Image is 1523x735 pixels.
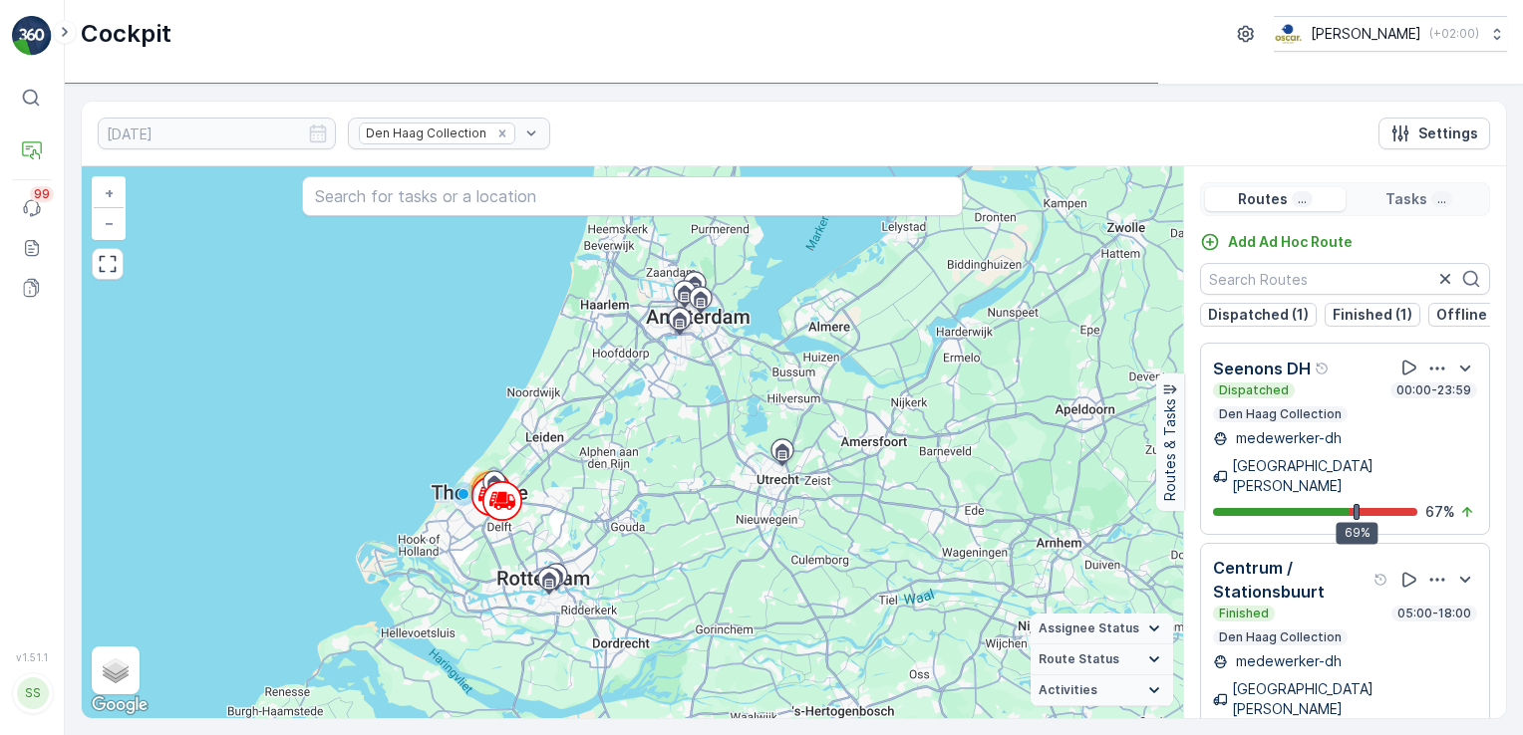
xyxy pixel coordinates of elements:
[1217,629,1344,645] p: Den Haag Collection
[1232,456,1477,496] p: [GEOGRAPHIC_DATA][PERSON_NAME]
[12,16,52,56] img: logo
[1385,189,1427,209] p: Tasks
[1337,522,1378,544] div: 69%
[1325,303,1420,327] button: Finished (1)
[1232,679,1477,719] p: [GEOGRAPHIC_DATA][PERSON_NAME]
[1435,191,1448,207] p: ...
[1394,382,1473,398] p: 00:00-23:59
[1039,682,1097,698] span: Activities
[17,677,49,709] div: SS
[1213,556,1370,604] p: Centrum / Stationsbuurt
[81,18,171,50] p: Cockpit
[1436,305,1507,325] p: Offline (1)
[1315,361,1331,376] div: Help Tooltip Icon
[1238,189,1288,209] p: Routes
[34,186,50,202] p: 99
[1208,305,1309,325] p: Dispatched (1)
[94,208,124,238] a: Zoom Out
[1425,502,1455,522] p: 67 %
[1031,644,1173,675] summary: Route Status
[1333,305,1412,325] p: Finished (1)
[1232,651,1342,671] p: medewerker-dh
[302,176,963,216] input: Search for tasks or a location
[1031,675,1173,706] summary: Activities
[87,692,152,718] img: Google
[12,667,52,719] button: SS
[87,692,152,718] a: Open this area in Google Maps (opens a new window)
[1232,428,1342,448] p: medewerker-dh
[1039,620,1139,636] span: Assignee Status
[94,648,138,692] a: Layers
[1428,303,1515,327] button: Offline (1)
[1031,613,1173,644] summary: Assignee Status
[1200,263,1490,295] input: Search Routes
[12,188,52,228] a: 99
[1160,399,1180,502] p: Routes & Tasks
[105,184,114,201] span: +
[1296,191,1309,207] p: ...
[1228,232,1353,252] p: Add Ad Hoc Route
[1378,118,1490,149] button: Settings
[1200,232,1353,252] a: Add Ad Hoc Route
[1274,16,1507,52] button: [PERSON_NAME](+02:00)
[1373,572,1389,588] div: Help Tooltip Icon
[1429,26,1479,42] p: ( +02:00 )
[105,214,115,231] span: −
[1213,357,1311,380] p: Seenons DH
[1217,382,1291,398] p: Dispatched
[1395,606,1473,621] p: 05:00-18:00
[1274,23,1303,45] img: basis-logo_rgb2x.png
[1039,651,1119,667] span: Route Status
[1311,24,1421,44] p: [PERSON_NAME]
[1418,123,1478,143] p: Settings
[98,118,336,149] input: dd/mm/yyyy
[94,178,124,208] a: Zoom In
[12,651,52,663] span: v 1.51.1
[1217,406,1344,422] p: Den Haag Collection
[1217,606,1271,621] p: Finished
[1200,303,1317,327] button: Dispatched (1)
